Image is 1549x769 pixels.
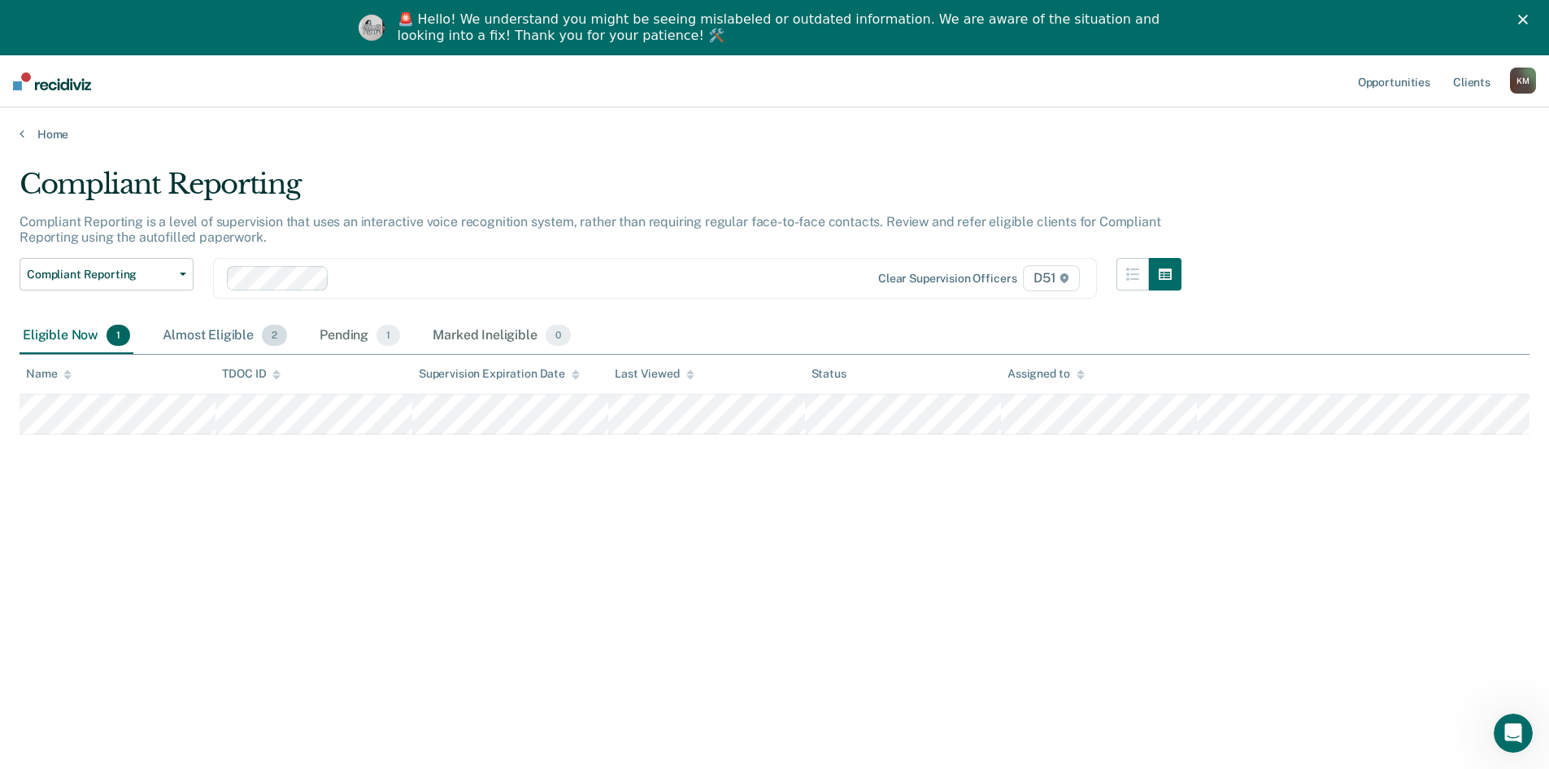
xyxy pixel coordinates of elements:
span: 0 [546,325,571,346]
span: 1 [107,325,130,346]
button: KM [1510,68,1536,94]
div: Supervision Expiration Date [419,367,580,381]
p: Compliant Reporting is a level of supervision that uses an interactive voice recognition system, ... [20,214,1160,245]
div: Last Viewed [615,367,694,381]
div: Assigned to [1007,367,1084,381]
div: K M [1510,68,1536,94]
iframe: Intercom live chat [1494,714,1533,753]
span: D51 [1023,265,1079,291]
div: Pending1 [316,318,403,354]
a: Home [20,127,1529,142]
div: Name [26,367,72,381]
div: TDOC ID [222,367,281,381]
span: Compliant Reporting [27,268,173,282]
img: Profile image for Kim [359,15,385,41]
div: 🚨 Hello! We understand you might be seeing mislabeled or outdated information. We are aware of th... [398,11,1165,44]
div: Close [1518,15,1534,24]
span: 2 [262,325,287,346]
div: Clear supervision officers [878,272,1016,286]
div: Eligible Now1 [20,318,133,354]
div: Status [811,367,846,381]
img: Recidiviz [13,72,91,90]
a: Opportunities [1355,55,1434,107]
a: Clients [1450,55,1494,107]
span: 1 [376,325,400,346]
button: Compliant Reporting [20,258,194,291]
div: Marked Ineligible0 [429,318,574,354]
div: Almost Eligible2 [159,318,290,354]
div: Compliant Reporting [20,168,1181,214]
